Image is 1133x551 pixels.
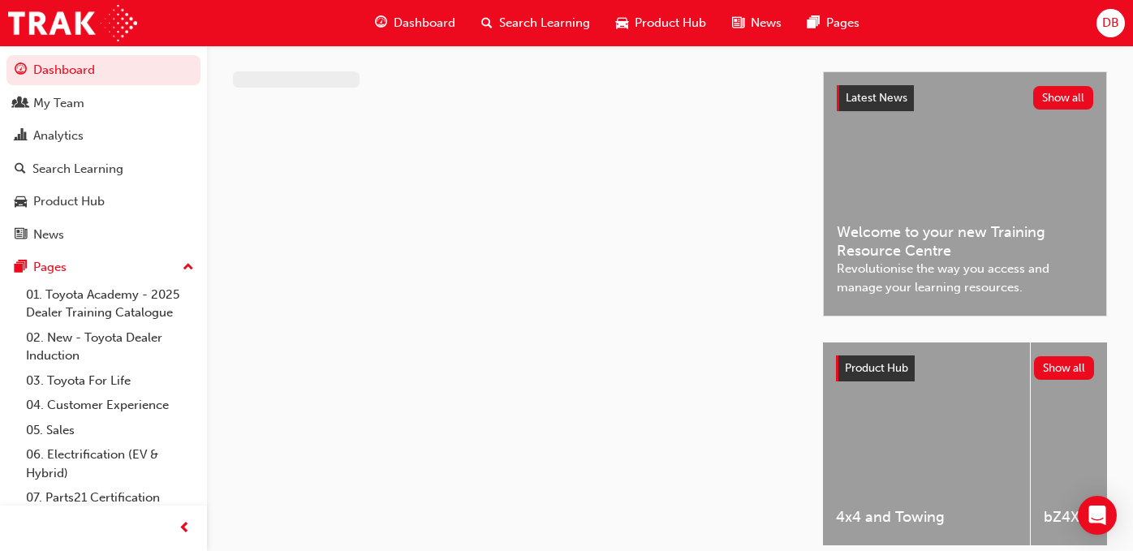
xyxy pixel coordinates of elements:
a: 03. Toyota For Life [19,368,200,394]
span: guage-icon [15,63,27,78]
span: chart-icon [15,129,27,144]
span: car-icon [616,13,628,33]
a: 01. Toyota Academy - 2025 Dealer Training Catalogue [19,282,200,325]
span: up-icon [183,257,194,278]
a: 05. Sales [19,418,200,443]
button: DashboardMy TeamAnalyticsSearch LearningProduct HubNews [6,52,200,252]
a: news-iconNews [719,6,795,40]
span: car-icon [15,195,27,209]
a: Search Learning [6,154,200,184]
span: pages-icon [15,260,27,275]
a: car-iconProduct Hub [603,6,719,40]
img: Trak [8,5,137,41]
button: DB [1096,9,1125,37]
div: Open Intercom Messenger [1078,496,1117,535]
span: DB [1102,14,1119,32]
a: Product HubShow all [836,355,1094,381]
a: Latest NewsShow allWelcome to your new Training Resource CentreRevolutionise the way you access a... [823,71,1107,316]
span: people-icon [15,97,27,111]
a: News [6,220,200,250]
a: 07. Parts21 Certification [19,485,200,510]
a: 4x4 and Towing [823,342,1030,545]
button: Show all [1034,356,1095,380]
a: guage-iconDashboard [362,6,468,40]
div: News [33,226,64,244]
a: Analytics [6,121,200,151]
div: Analytics [33,127,84,145]
div: Search Learning [32,160,123,179]
a: My Team [6,88,200,118]
a: 06. Electrification (EV & Hybrid) [19,442,200,485]
span: Welcome to your new Training Resource Centre [837,223,1093,260]
span: search-icon [15,162,26,177]
span: Revolutionise the way you access and manage your learning resources. [837,260,1093,296]
span: News [751,14,782,32]
span: Latest News [846,91,907,105]
a: 02. New - Toyota Dealer Induction [19,325,200,368]
span: Search Learning [499,14,590,32]
div: Pages [33,258,67,277]
span: Pages [826,14,859,32]
span: Dashboard [394,14,455,32]
a: Latest NewsShow all [837,85,1093,111]
span: search-icon [481,13,493,33]
button: Show all [1033,86,1094,110]
a: Product Hub [6,187,200,217]
span: guage-icon [375,13,387,33]
button: Pages [6,252,200,282]
a: search-iconSearch Learning [468,6,603,40]
span: Product Hub [845,361,908,375]
span: pages-icon [808,13,820,33]
a: 04. Customer Experience [19,393,200,418]
div: Product Hub [33,192,105,211]
span: news-icon [732,13,744,33]
a: Dashboard [6,55,200,85]
div: My Team [33,94,84,113]
span: 4x4 and Towing [836,508,1017,527]
span: prev-icon [179,519,191,539]
a: pages-iconPages [795,6,872,40]
span: Product Hub [635,14,706,32]
span: news-icon [15,228,27,243]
